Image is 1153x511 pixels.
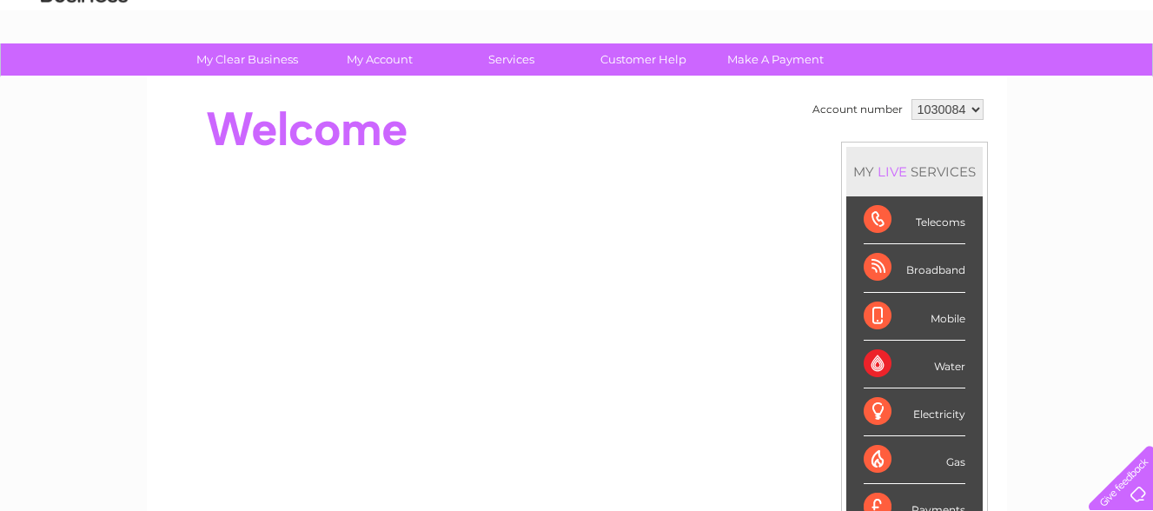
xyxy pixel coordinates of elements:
div: Telecoms [864,196,965,244]
a: Contact [1037,74,1080,87]
a: Telecoms [939,74,991,87]
div: LIVE [874,163,911,180]
a: My Account [308,43,451,76]
a: Water [847,74,880,87]
a: My Clear Business [176,43,319,76]
td: Account number [808,95,907,124]
div: Mobile [864,293,965,341]
div: Gas [864,436,965,484]
a: Services [440,43,583,76]
a: Log out [1096,74,1136,87]
img: logo.png [40,45,129,98]
a: Energy [891,74,929,87]
a: 0333 014 3131 [825,9,945,30]
div: Broadband [864,244,965,292]
div: MY SERVICES [846,147,983,196]
a: Make A Payment [704,43,847,76]
a: Customer Help [572,43,715,76]
div: Clear Business is a trading name of Verastar Limited (registered in [GEOGRAPHIC_DATA] No. 3667643... [167,10,988,84]
div: Water [864,341,965,388]
a: Blog [1002,74,1027,87]
div: Electricity [864,388,965,436]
